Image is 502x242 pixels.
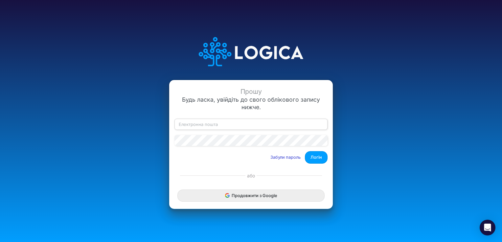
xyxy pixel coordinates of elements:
[232,193,277,198] font: Продовжити з Google
[174,88,328,95] div: Прошу
[480,220,495,235] div: Відкрийте Intercom Messenger
[174,119,328,130] input: Електронна пошта
[177,190,325,202] button: Продовжити з Google
[305,151,328,163] button: Логін
[182,96,320,111] span: Будь ласка, увійдіть до свого облікового запису нижче.
[266,152,305,163] button: Забули пароль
